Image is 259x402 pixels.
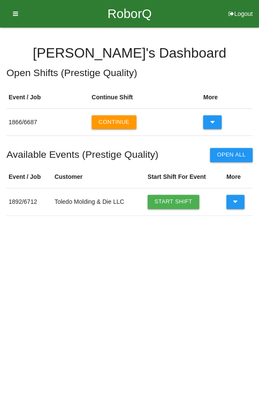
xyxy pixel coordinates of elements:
h5: Available Events ( Prestige Quality ) [6,149,158,160]
th: Start Shift For Event [145,166,224,188]
a: Start Shift [148,195,199,209]
td: Toledo Molding & Die LLC [52,188,145,215]
th: Continue Shift [89,86,201,109]
button: Open All [210,148,253,162]
th: Customer [52,166,145,188]
td: 1866 / 6687 [6,109,89,136]
th: Event / Job [6,166,52,188]
h4: [PERSON_NAME] 's Dashboard [6,46,253,61]
th: More [201,86,253,109]
button: Continue [92,115,136,129]
td: 1892 / 6712 [6,188,52,215]
th: More [224,166,253,188]
h5: Open Shifts ( Prestige Quality ) [6,68,253,78]
th: Event / Job [6,86,89,109]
